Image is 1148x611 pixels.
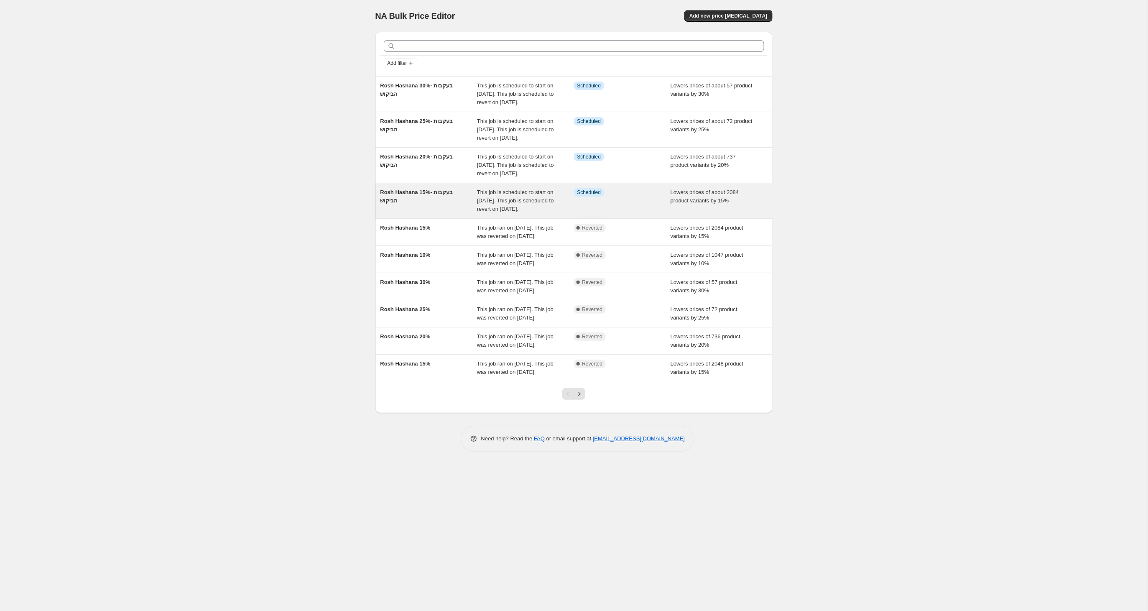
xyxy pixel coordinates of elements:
[671,360,743,375] span: Lowers prices of 2048 product variants by 15%
[671,225,743,239] span: Lowers prices of 2084 product variants by 15%
[671,118,753,133] span: Lowers prices of about 72 product variants by 25%
[380,279,431,285] span: Rosh Hashana 30%
[582,333,603,340] span: Reverted
[534,435,545,442] a: FAQ
[577,118,601,125] span: Scheduled
[577,153,601,160] span: Scheduled
[477,118,554,141] span: This job is scheduled to start on [DATE]. This job is scheduled to revert on [DATE].
[477,153,554,176] span: This job is scheduled to start on [DATE]. This job is scheduled to revert on [DATE].
[671,82,753,97] span: Lowers prices of about 57 product variants by 30%
[593,435,685,442] a: [EMAIL_ADDRESS][DOMAIN_NAME]
[477,306,554,321] span: This job ran on [DATE]. This job was reverted on [DATE].
[380,118,453,133] span: Rosh Hashana 25%- בעקבות הביקוש
[477,82,554,105] span: This job is scheduled to start on [DATE]. This job is scheduled to revert on [DATE].
[380,333,431,340] span: Rosh Hashana 20%
[671,153,736,168] span: Lowers prices of about 737 product variants by 20%
[477,252,554,266] span: This job ran on [DATE]. This job was reverted on [DATE].
[582,306,603,313] span: Reverted
[671,333,740,348] span: Lowers prices of 736 product variants by 20%
[384,58,417,68] button: Add filter
[671,189,739,204] span: Lowers prices of about 2084 product variants by 15%
[671,306,737,321] span: Lowers prices of 72 product variants by 25%
[582,279,603,286] span: Reverted
[477,225,554,239] span: This job ran on [DATE]. This job was reverted on [DATE].
[577,82,601,89] span: Scheduled
[582,360,603,367] span: Reverted
[684,10,772,22] button: Add new price [MEDICAL_DATA]
[671,279,737,294] span: Lowers prices of 57 product variants by 30%
[380,225,431,231] span: Rosh Hashana 15%
[477,360,554,375] span: This job ran on [DATE]. This job was reverted on [DATE].
[477,279,554,294] span: This job ran on [DATE]. This job was reverted on [DATE].
[380,82,453,97] span: Rosh Hashana 30%- בעקבות הביקוש
[562,388,585,400] nav: Pagination
[477,189,554,212] span: This job is scheduled to start on [DATE]. This job is scheduled to revert on [DATE].
[388,60,407,66] span: Add filter
[380,360,431,367] span: Rosh Hashana 15%
[380,189,453,204] span: Rosh Hashana 15%- בעקבות הביקוש
[477,333,554,348] span: This job ran on [DATE]. This job was reverted on [DATE].
[577,189,601,196] span: Scheduled
[380,252,431,258] span: Rosh Hashana 10%
[582,225,603,231] span: Reverted
[574,388,585,400] button: Next
[689,13,767,19] span: Add new price [MEDICAL_DATA]
[481,435,534,442] span: Need help? Read the
[380,306,431,312] span: Rosh Hashana 25%
[545,435,593,442] span: or email support at
[582,252,603,258] span: Reverted
[380,153,453,168] span: Rosh Hashana 20%- בעקבות הביקוש
[375,11,455,20] span: NA Bulk Price Editor
[671,252,743,266] span: Lowers prices of 1047 product variants by 10%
